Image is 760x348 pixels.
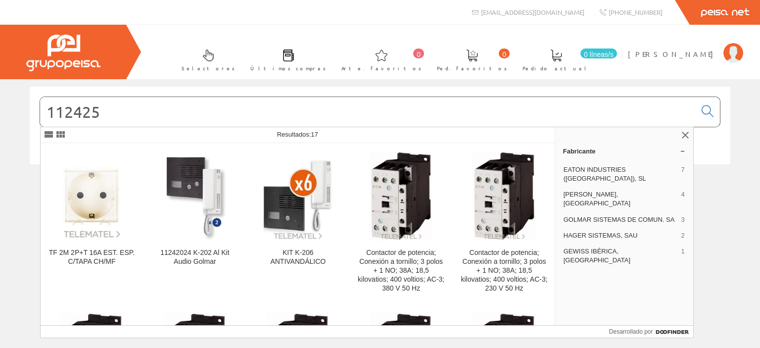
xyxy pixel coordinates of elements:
[160,249,229,265] font: 11242024 K-202 Al Kit Audio Golmar
[370,151,432,241] img: Contactor de potencia; Conexión a tornillo; 3 polos + 1 NO; 38A; 18,5 kilovatios; 400 voltios; AC...
[26,35,100,71] img: Grupo Peisa
[564,166,646,182] font: EATON INDUSTRIES ([GEOGRAPHIC_DATA]), SL
[681,216,685,223] font: 3
[563,148,596,155] font: Fabricante
[461,249,548,292] font: Contactor de potencia; Conexión a tornillo; 3 polos + 1 NO; 38A; 18,5 kilovatios; 400 voltios; AC...
[247,144,349,304] a: KIT K-206 ANTIVANDÁLICO KIT K-206 ANTIVANDÁLICO
[609,328,653,335] font: Desarrollado por
[41,144,143,304] a: TF 2M 2P+T 16A EST. ESP. C/TAPA CH/MF TF 2M 2P+T 16A EST. ESP. C/TAPA CH/MF
[584,50,614,58] font: 0 líneas/s
[277,131,311,138] font: Resultados:
[473,151,535,241] img: Contactor de potencia; Conexión a tornillo; 3 polos + 1 NO; 38A; 18,5 kilovatios; 400 voltios; AC...
[270,249,326,265] font: KIT K-206 ANTIVANDÁLICO
[240,41,331,77] a: Últimas compras
[564,216,675,223] font: GOLMAR SISTEMAS DE COMUN. SA
[311,131,318,138] font: 17
[555,143,693,159] a: Fabricante
[564,191,630,207] font: [PERSON_NAME], [GEOGRAPHIC_DATA]
[40,97,696,127] input: Buscar...
[49,249,135,265] font: TF 2M 2P+T 16A EST. ESP. C/TAPA CH/MF
[453,144,555,304] a: Contactor de potencia; Conexión a tornillo; 3 polos + 1 NO; 38A; 18,5 kilovatios; 400 voltios; AC...
[609,8,663,16] font: [PHONE_NUMBER]
[628,50,718,58] font: [PERSON_NAME]
[250,64,326,72] font: Últimas compras
[681,166,685,173] font: 7
[564,232,638,239] font: HAGER SISTEMAS, SAU
[481,8,584,16] font: [EMAIL_ADDRESS][DOMAIN_NAME]
[609,326,693,338] a: Desarrollado por
[564,248,630,264] font: GEWISS IBÉRICA, [GEOGRAPHIC_DATA]
[48,152,135,239] img: TF 2M 2P+T 16A EST. ESP. C/TAPA CH/MF
[681,191,685,198] font: 4
[182,64,235,72] font: Selectores
[437,64,507,72] font: Ped. favoritos
[261,151,335,241] img: KIT K-206 ANTIVANDÁLICO
[172,41,240,77] a: Selectores
[358,249,444,292] font: Contactor de potencia; Conexión a tornillo; 3 polos + 1 NO; 38A; 18,5 kilovatios; 400 voltios; AC...
[502,50,506,58] font: 0
[522,64,590,72] font: Pedido actual
[156,151,234,241] img: 11242024 K-202 Al Kit Audio Golmar
[628,41,743,50] a: [PERSON_NAME]
[341,64,422,72] font: Arte. favoritos
[681,232,685,239] font: 2
[681,248,685,255] font: 1
[417,50,421,58] font: 0
[350,144,452,304] a: Contactor de potencia; Conexión a tornillo; 3 polos + 1 NO; 38A; 18,5 kilovatios; 400 voltios; AC...
[143,144,246,304] a: 11242024 K-202 Al Kit Audio Golmar 11242024 K-202 Al Kit Audio Golmar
